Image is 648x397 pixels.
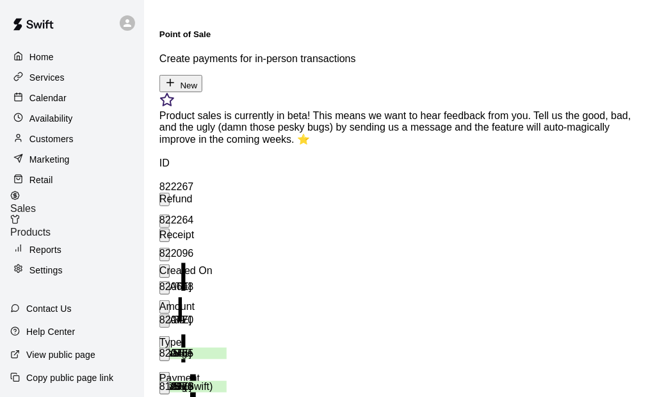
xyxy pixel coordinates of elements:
[29,112,73,125] p: Availability
[29,153,70,166] p: Marketing
[26,348,95,361] p: View public page
[10,109,134,128] a: Availability
[29,133,74,145] p: Customers
[159,248,170,259] span: Refund payment
[159,248,207,259] div: 822096
[29,174,53,186] p: Retail
[26,371,113,384] p: Copy public page link
[29,51,54,63] p: Home
[29,71,65,84] p: Services
[29,264,63,277] p: Settings
[29,92,67,104] p: Calendar
[159,215,207,226] div: 822264
[159,110,633,145] div: Product sales is currently in beta! This means we want to hear feedback from you. Tell us the goo...
[159,381,207,393] div: 819970
[159,282,170,293] span: Refund payment
[159,382,170,393] span: Refund payment
[26,302,72,315] p: Contact Us
[10,129,134,149] a: Customers
[10,227,51,238] span: Products
[10,170,134,190] a: Retail
[10,68,134,87] a: Services
[159,348,170,359] span: Refund payment
[159,215,170,226] span: Refund payment
[350,122,452,133] a: sending us a message
[159,181,207,193] div: 822267
[159,145,207,181] div: ID
[10,261,134,280] a: Settings
[29,243,61,256] p: Reports
[10,191,144,215] a: Sales
[10,203,36,214] span: Sales
[159,75,202,92] button: New
[159,314,207,326] div: 820470
[10,88,134,108] a: Calendar
[10,215,144,238] a: Products
[159,281,207,293] div: 820648
[10,240,134,259] a: Reports
[10,150,134,169] a: Marketing
[159,348,207,359] div: 820435
[159,53,633,65] p: Create payments for in-person transactions
[159,315,170,326] span: Cannot make a refund for non card payments
[10,47,134,67] a: Home
[159,29,633,39] h5: Point of Sale
[26,325,75,338] p: Help Center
